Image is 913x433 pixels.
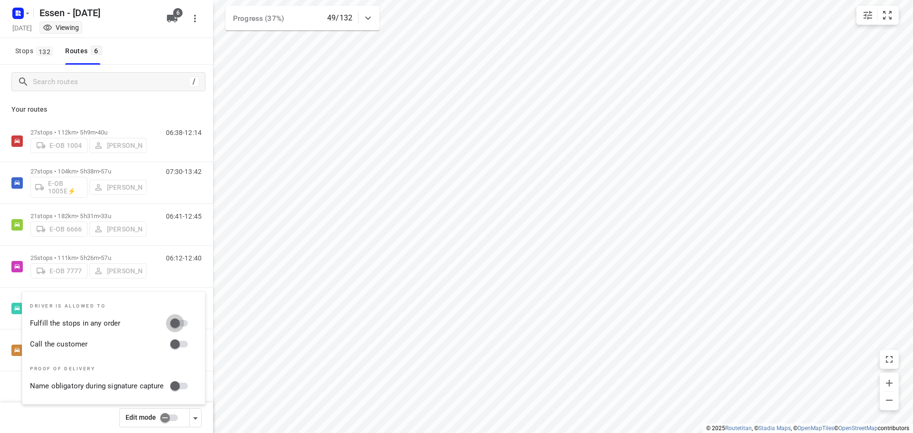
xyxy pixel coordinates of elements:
[166,212,202,220] p: 06:41-12:45
[30,366,194,372] p: Proof of delivery
[30,318,120,329] label: Fulfill the stops in any order
[126,414,156,421] span: Edit mode
[30,212,146,220] p: 21 stops • 182km • 5h31m
[99,254,101,261] span: •
[101,168,111,175] span: 57u
[101,254,111,261] span: 57u
[166,168,202,175] p: 07:30-13:42
[97,129,107,136] span: 40u
[725,425,752,432] a: Routetitan
[30,339,87,350] label: Call the customer
[91,46,102,55] span: 6
[706,425,909,432] li: © 2025 , © , © © contributors
[797,425,834,432] a: OpenMapTiles
[30,381,164,392] label: Name obligatory during signature capture
[878,6,897,25] button: Fit zoom
[30,129,146,136] p: 27 stops • 112km • 5h9m
[15,45,56,57] span: Stops
[33,75,189,89] input: Search routes
[233,14,284,23] span: Progress (37%)
[65,45,105,57] div: Routes
[30,303,194,309] p: Driver is allowed to
[327,12,352,24] p: 49/132
[36,47,53,56] span: 132
[30,254,146,261] p: 25 stops • 111km • 5h26m
[99,168,101,175] span: •
[166,254,202,262] p: 06:12-12:40
[838,425,878,432] a: OpenStreetMap
[99,212,101,220] span: •
[96,129,97,136] span: •
[11,105,202,115] p: Your routes
[166,129,202,136] p: 06:38-12:14
[190,412,201,423] div: Driver app settings
[101,212,111,220] span: 33u
[856,6,899,25] div: small contained button group
[225,6,379,30] div: Progress (37%)49/132
[858,6,877,25] button: Map settings
[30,168,146,175] p: 27 stops • 104km • 5h38m
[43,23,79,32] div: You are currently in view mode. To make any changes, go to edit project.
[173,8,183,18] span: 6
[758,425,791,432] a: Stadia Maps
[189,77,199,87] div: /
[163,9,182,28] button: 6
